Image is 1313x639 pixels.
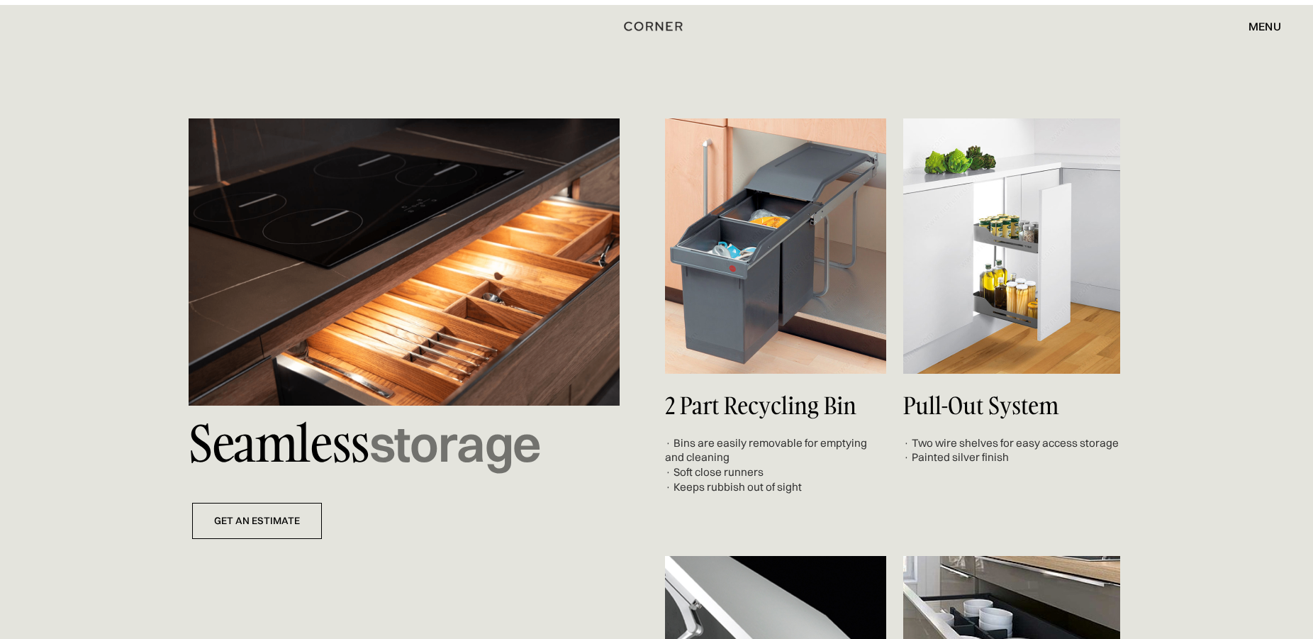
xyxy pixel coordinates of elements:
[369,413,541,474] span: storage
[903,118,1120,374] img: Pull-out system opened and shown with content inside
[189,406,620,482] p: Seamless
[665,393,886,418] h4: 2 Part Recycling Bin
[192,503,322,539] a: get an estimate
[665,436,886,495] div: · Bins are easily removable for emptying and cleaning · Soft close runners · Keeps rubbish out of...
[903,393,1124,418] h4: Pull-Out System
[1234,14,1281,38] div: menu
[189,118,620,406] img: Cutlery drawer with lighting under the cabinet inside
[903,436,1124,466] div: · Two wire shelves for easy access storage · Painted silver finish
[665,118,886,374] img: Two part recycling bin
[608,17,704,35] a: home
[1248,21,1281,32] div: menu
